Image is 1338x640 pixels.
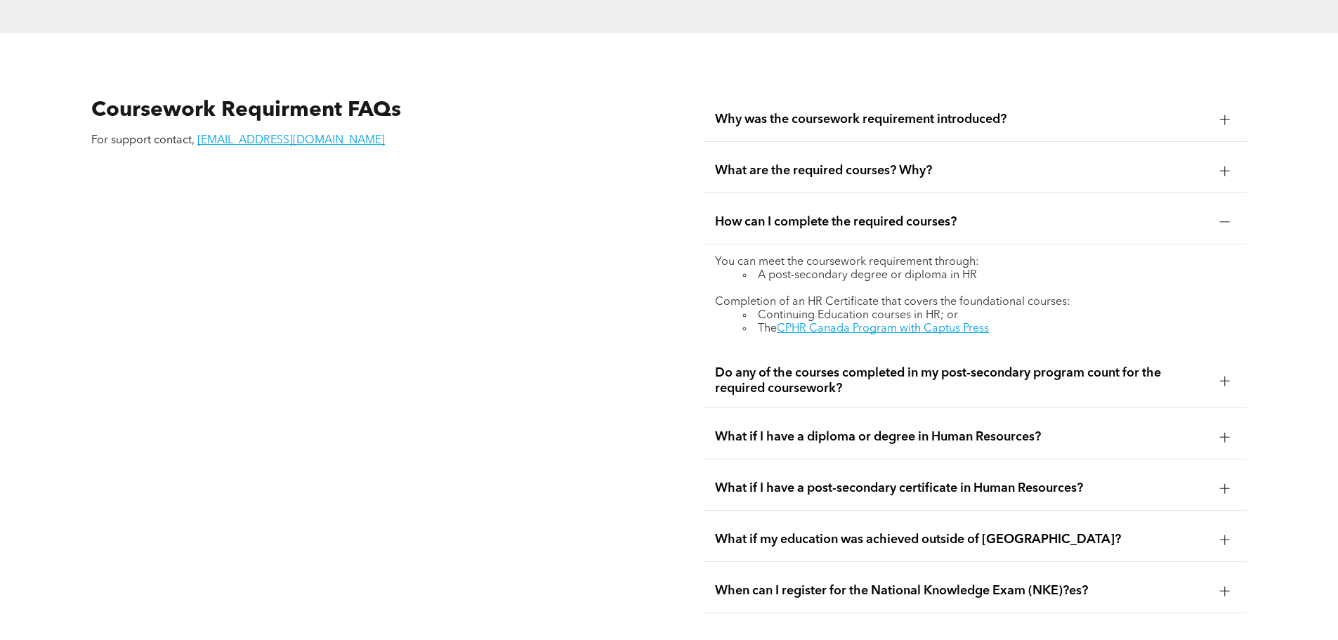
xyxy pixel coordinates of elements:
[715,429,1209,445] span: What if I have a diploma or degree in Human Resources?
[715,296,1235,309] p: Completion of an HR Certificate that covers the foundational courses:
[715,256,1235,269] p: You can meet the coursework requirement through:
[197,135,385,146] a: [EMAIL_ADDRESS][DOMAIN_NAME]
[715,214,1209,230] span: How can I complete the required courses?
[743,269,1235,282] li: A post-secondary degree or diploma in HR
[715,532,1209,547] span: What if my education was achieved outside of [GEOGRAPHIC_DATA]?
[715,481,1209,496] span: What if I have a post-secondary certificate in Human Resources?
[743,309,1235,322] li: Continuing Education courses in HR; or
[777,323,989,334] a: CPHR Canada Program with Captus Press
[715,365,1209,396] span: Do any of the courses completed in my post-secondary program count for the required coursework?
[91,100,401,121] span: Coursework Requirment FAQs
[91,135,195,146] span: For support contact,
[743,322,1235,336] li: The
[715,112,1209,127] span: Why was the coursework requirement introduced?
[715,163,1209,178] span: What are the required courses? Why?
[715,583,1209,599] span: When can I register for the National Knowledge Exam (NKE)?es?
